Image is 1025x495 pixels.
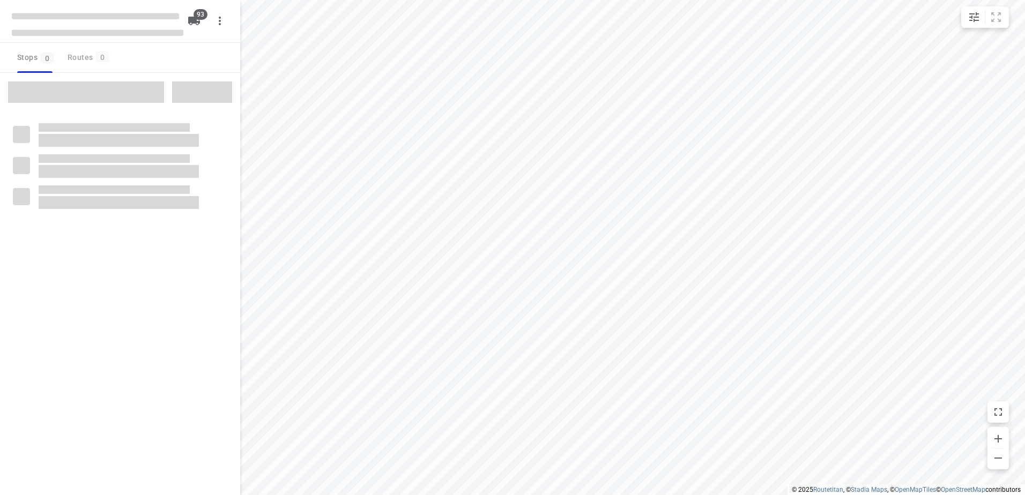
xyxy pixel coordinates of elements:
[851,486,887,493] a: Stadia Maps
[941,486,985,493] a: OpenStreetMap
[961,6,1009,28] div: small contained button group
[813,486,843,493] a: Routetitan
[895,486,936,493] a: OpenMapTiles
[792,486,1021,493] li: © 2025 , © , © © contributors
[963,6,985,28] button: Map settings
